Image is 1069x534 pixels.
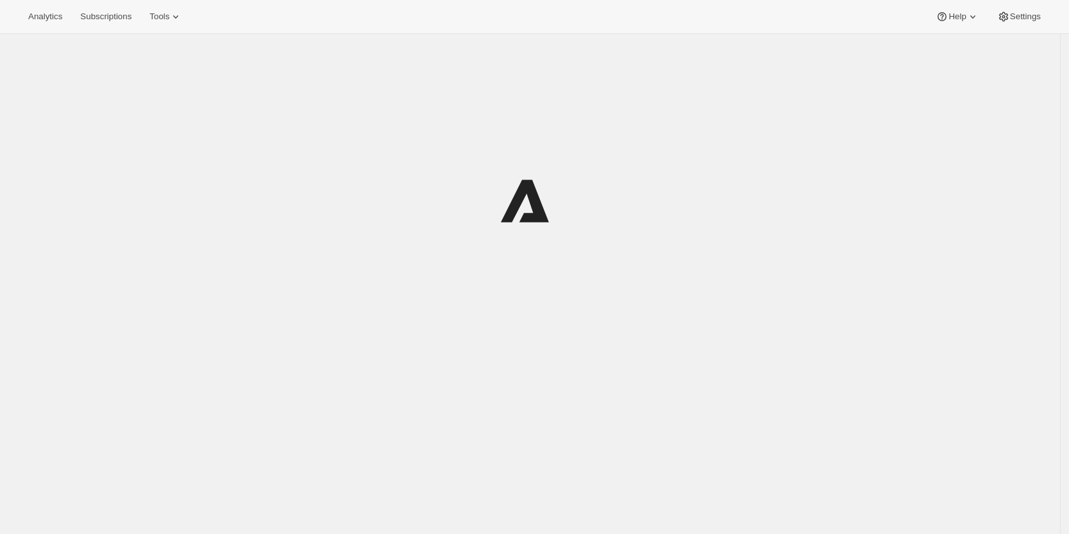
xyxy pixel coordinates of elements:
span: Help [948,12,966,22]
button: Subscriptions [72,8,139,26]
button: Analytics [21,8,70,26]
button: Help [928,8,986,26]
span: Settings [1010,12,1041,22]
span: Subscriptions [80,12,131,22]
button: Settings [989,8,1048,26]
span: Tools [149,12,169,22]
button: Tools [142,8,190,26]
span: Analytics [28,12,62,22]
